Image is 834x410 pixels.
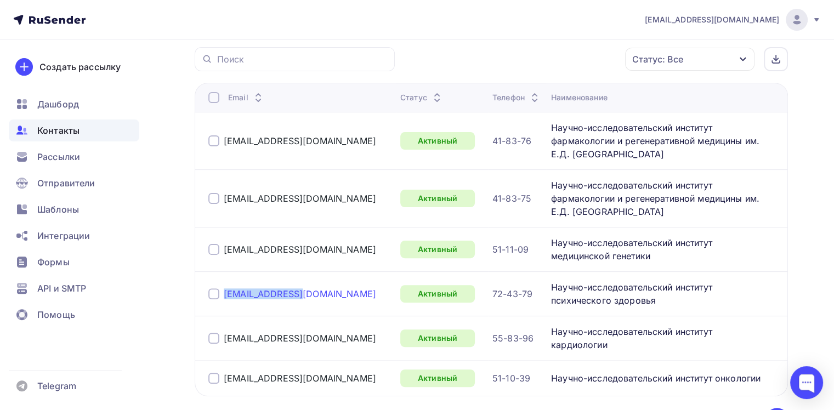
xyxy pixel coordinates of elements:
[9,172,139,194] a: Отправители
[37,379,76,392] span: Telegram
[224,135,376,146] a: [EMAIL_ADDRESS][DOMAIN_NAME]
[400,329,475,347] div: Активный
[9,93,139,115] a: Дашборд
[645,14,779,25] span: [EMAIL_ADDRESS][DOMAIN_NAME]
[217,53,388,65] input: Поиск
[37,124,80,137] span: Контакты
[551,236,765,263] div: Научно-исследовательский институт медицинской генетики
[492,92,541,103] div: Телефон
[9,119,139,141] a: Контакты
[37,176,95,190] span: Отправители
[551,121,765,161] div: Научно-исследовательский институт фармакологии и регенеративной медицины им. Е.Д. [GEOGRAPHIC_DATA]
[9,251,139,273] a: Формы
[551,179,765,218] div: Научно-исследовательский институт фармакологии и регенеративной медицины им. Е.Д. [GEOGRAPHIC_DATA]
[224,244,376,255] a: [EMAIL_ADDRESS][DOMAIN_NAME]
[9,146,139,168] a: Рассылки
[9,198,139,220] a: Шаблоны
[645,9,821,31] a: [EMAIL_ADDRESS][DOMAIN_NAME]
[492,287,532,300] a: 72-43-79
[224,373,376,384] a: [EMAIL_ADDRESS][DOMAIN_NAME]
[39,60,121,73] div: Создать рассылку
[37,282,86,295] span: API и SMTP
[37,98,79,111] span: Дашборд
[492,192,531,205] a: 41-83-75
[551,281,765,307] div: Научно-исследовательский институт психического здоровья
[400,92,444,103] div: Статус
[492,332,534,345] a: 55-83-96
[400,369,475,387] div: Активный
[551,325,765,351] div: Научно-исследовательский институт кардиологии
[224,193,376,204] a: [EMAIL_ADDRESS][DOMAIN_NAME]
[37,308,75,321] span: Помощь
[37,229,90,242] span: Интеграции
[551,372,761,385] div: Научно-исследовательский институт онкологии
[37,150,80,163] span: Рассылки
[551,92,608,103] div: Наименование
[37,203,79,216] span: Шаблоны
[492,134,531,147] a: 41-83-76
[224,288,376,299] a: [EMAIL_ADDRESS][DOMAIN_NAME]
[492,243,529,256] a: 51-11-09
[400,241,475,258] div: Активный
[625,47,755,71] button: Статус: Все
[492,372,530,385] a: 51-10-39
[400,190,475,207] div: Активный
[632,53,683,66] div: Статус: Все
[37,255,70,269] span: Формы
[228,92,265,103] div: Email
[400,285,475,303] div: Активный
[400,132,475,150] div: Активный
[224,333,376,344] a: [EMAIL_ADDRESS][DOMAIN_NAME]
